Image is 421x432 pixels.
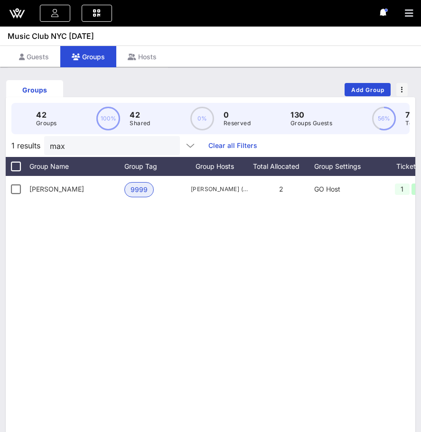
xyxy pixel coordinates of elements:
[6,85,63,95] div: Groups
[29,157,124,176] div: Group Name
[208,140,257,151] a: Clear all Filters
[279,185,283,193] span: 2
[131,183,148,197] span: 9999
[8,46,60,67] div: Guests
[124,157,191,176] div: Group Tag
[8,30,94,42] span: Music Club NYC [DATE]
[191,157,248,176] div: Group Hosts
[130,109,150,120] p: 42
[314,176,381,202] div: GO Host
[395,184,410,195] div: 1
[36,109,56,120] p: 42
[29,185,84,193] span: Max Jellinek
[290,109,332,120] p: 130
[11,140,40,151] span: 1 results
[248,157,314,176] div: Total Allocated
[191,184,248,194] span: [PERSON_NAME] ([EMAIL_ADDRESS][DOMAIN_NAME])
[290,119,332,128] p: Groups Guests
[345,83,391,96] button: Add Group
[314,157,381,176] div: Group Settings
[224,119,251,128] p: Reserved
[351,86,385,93] span: Add Group
[60,46,116,67] div: Groups
[130,119,150,128] p: Shared
[36,119,56,128] p: Groups
[116,46,168,67] div: Hosts
[224,109,251,120] p: 0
